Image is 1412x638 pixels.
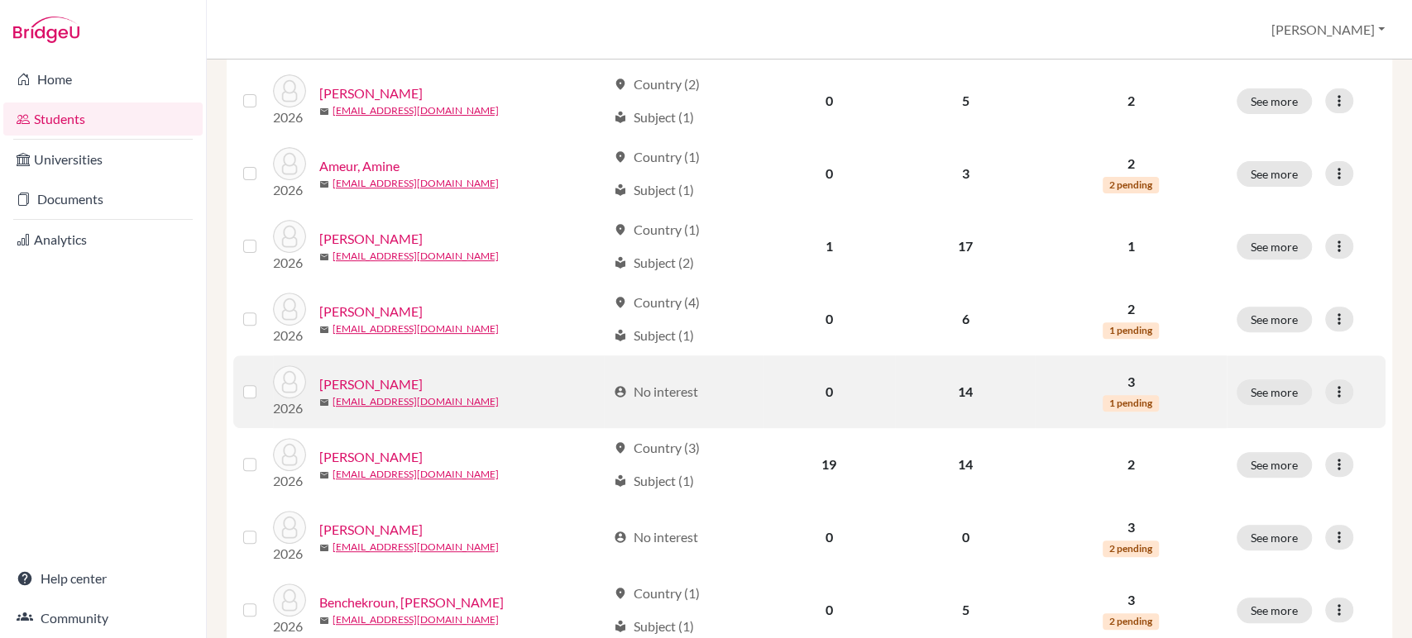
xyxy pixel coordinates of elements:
td: 0 [763,64,895,137]
img: Ambrose, Evelyn [273,74,306,107]
div: Subject (2) [614,253,694,273]
span: 2 pending [1103,540,1159,557]
div: Subject (1) [614,471,694,491]
span: location_on [614,587,627,600]
a: [EMAIL_ADDRESS][DOMAIN_NAME] [333,321,499,336]
td: 0 [895,501,1035,574]
p: 3 [1045,590,1217,610]
p: 2026 [273,617,306,636]
span: local_library [614,620,627,633]
a: Help center [3,562,203,595]
a: Benchekroun, [PERSON_NAME] [319,593,504,612]
div: No interest [614,382,698,402]
button: See more [1237,161,1312,187]
p: 2026 [273,326,306,345]
a: Community [3,602,203,635]
div: Country (1) [614,583,700,603]
span: mail [319,470,329,480]
a: [PERSON_NAME] [319,302,423,321]
img: Benchekroun, Anas [273,583,306,617]
td: 14 [895,428,1035,501]
div: Country (1) [614,220,700,240]
p: 3 [1045,372,1217,392]
td: 3 [895,137,1035,210]
td: 17 [895,210,1035,283]
button: See more [1237,525,1312,550]
button: [PERSON_NAME] [1264,14,1392,45]
div: Country (1) [614,147,700,167]
button: See more [1237,234,1312,259]
span: mail [319,252,329,262]
span: mail [319,616,329,626]
a: [EMAIL_ADDRESS][DOMAIN_NAME] [333,540,499,555]
div: Subject (1) [614,617,694,636]
a: [EMAIL_ADDRESS][DOMAIN_NAME] [333,176,499,191]
a: [PERSON_NAME] [319,447,423,467]
p: 2026 [273,253,306,273]
a: Home [3,63,203,96]
button: See more [1237,598,1312,623]
button: See more [1237,307,1312,332]
span: local_library [614,256,627,269]
span: local_library [614,329,627,342]
td: 0 [763,283,895,355]
span: location_on [614,150,627,164]
img: Benamar, Sarah [273,438,306,471]
a: [EMAIL_ADDRESS][DOMAIN_NAME] [333,612,499,627]
div: Subject (1) [614,107,694,127]
p: 3 [1045,517,1217,537]
p: 2 [1045,154,1217,174]
a: [EMAIL_ADDRESS][DOMAIN_NAME] [333,249,499,264]
td: 5 [895,64,1035,137]
a: [EMAIL_ADDRESS][DOMAIN_NAME] [333,103,499,118]
img: Ameur, Amine [273,147,306,180]
div: Subject (1) [614,326,694,345]
td: 6 [895,283,1035,355]
a: [EMAIL_ADDRESS][DOMAIN_NAME] [333,467,499,482]
span: 2 pending [1103,613,1159,630]
img: Belkeziz, Kenza [273,365,306,398]
a: [PERSON_NAME] [319,229,423,249]
span: mail [319,179,329,189]
p: 2 [1045,299,1217,319]
span: location_on [614,296,627,309]
div: Country (2) [614,74,700,94]
span: mail [319,398,329,407]
p: 1 [1045,236,1217,256]
span: account_circle [614,385,627,398]
p: 2026 [273,107,306,127]
button: See more [1237,88,1312,114]
span: 1 pending [1103,322,1159,339]
td: 0 [763,501,895,574]
span: 1 pending [1103,395,1159,412]
img: Belahsen, Amjad [273,293,306,326]
span: location_on [614,441,627,455]
img: Bridge-U [13,17,79,43]
span: account_circle [614,531,627,544]
div: Country (3) [614,438,700,458]
span: local_library [614,183,627,197]
a: Documents [3,183,203,216]
td: 0 [763,137,895,210]
span: mail [319,543,329,553]
button: See more [1237,452,1312,478]
a: Universities [3,143,203,176]
a: Students [3,102,203,136]
img: Araujo, Grace [273,220,306,253]
td: 19 [763,428,895,501]
p: 2026 [273,544,306,564]
button: See more [1237,379,1312,405]
span: mail [319,325,329,335]
a: [PERSON_NAME] [319,83,423,103]
span: location_on [614,78,627,91]
a: Ameur, Amine [319,156,400,176]
span: location_on [614,223,627,236]
img: Benamour, Ryan [273,511,306,544]
div: Country (4) [614,293,700,312]
p: 2 [1045,91,1217,111]
a: Analytics [3,223,203,256]
span: local_library [614,111,627,124]
div: Subject (1) [614,180,694,200]
a: [PERSON_NAME] [319,520,423,540]
p: 2026 [273,398,306,418]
